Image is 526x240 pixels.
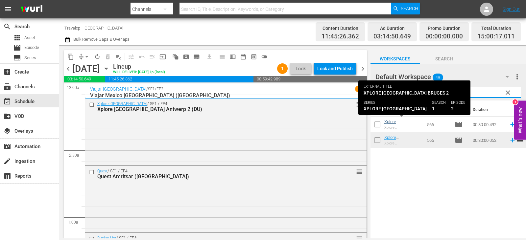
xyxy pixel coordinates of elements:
[97,173,331,180] div: Quest Amritsar ([GEOGRAPHIC_DATA])
[357,87,359,91] p: 1
[3,172,11,180] span: Reports
[322,33,359,40] span: 11:45:26.362
[509,121,516,128] svg: Add to Schedule
[16,2,47,17] img: ans4CAIJ8jUAAAAAAAAAAAAAAAAAAAAAAAAgQb4GAAAAAAAAAAAAAAAAAAAAAAAAJMjXAAAAAAAAAAAAAAAAAAAAAAAAgAT5G...
[103,52,113,62] span: Select an event to delete
[384,141,422,145] div: Xplore [GEOGRAPHIC_DATA] [GEOGRAPHIC_DATA] 1
[240,54,247,60] span: date_range_outlined
[105,76,253,82] span: 11:45:26.362
[423,100,451,119] th: Ext. ID
[172,54,179,60] span: auto_awesome_motion_outlined
[356,101,363,107] button: reorder
[477,33,515,40] span: 15:00:17.011
[67,54,74,60] span: content_copy
[3,112,11,120] span: VOD
[261,54,268,60] span: toggle_off
[227,52,238,62] span: Week Calendar View
[322,24,359,33] div: Content Duration
[384,135,421,150] a: Xplore [GEOGRAPHIC_DATA] Bruges 1 (DU)
[113,70,165,75] div: WILL DELIVER: [DATE] 1p (local)
[13,34,21,42] span: Asset
[3,68,11,76] span: Create
[375,68,515,86] div: Default Workspace
[181,52,191,62] span: Create Search Block
[514,100,526,140] button: Open Feedback Widget
[251,54,257,60] span: preview_outlined
[356,168,363,175] button: reorder
[24,34,35,41] span: Asset
[72,37,130,42] span: Bulk Remove Gaps & Overlaps
[3,98,11,105] span: Schedule
[64,76,105,82] span: 03:14:50.649
[513,69,521,85] button: more_vert
[371,55,420,63] span: Workspaces
[183,54,189,60] span: pageview_outlined
[503,7,520,12] a: Sign Out
[97,169,108,173] a: Quest
[470,132,506,148] td: 00:30:00.052
[97,101,331,112] div: / SE1 / EP4:
[373,24,411,33] div: Ad Duration
[470,117,506,132] td: 00:30:00.492
[113,63,165,70] div: Lineup
[513,73,521,81] span: more_vert
[384,125,422,130] div: Xplore [GEOGRAPHIC_DATA] Bruges 2
[146,87,148,91] p: /
[159,54,166,60] span: input
[97,101,147,106] a: Xplore [GEOGRAPHIC_DATA]
[384,119,421,134] a: Xplore [GEOGRAPHIC_DATA] Bruges 2 (DU)
[94,54,101,60] span: autorenew_outlined
[384,100,423,119] th: Title
[124,50,136,63] span: Customize Events
[253,76,367,82] span: 08:59:42.989
[202,50,215,63] span: Download as CSV
[24,55,36,61] span: Series
[13,44,21,52] span: Episode
[84,54,90,60] span: arrow_drop_down
[455,136,463,144] span: Episode
[92,52,103,62] span: Loop Content
[115,54,122,60] span: playlist_remove_outlined
[136,52,147,62] span: Revert to Primary Episode
[516,136,524,144] span: reorder
[3,23,11,31] span: Search
[502,87,513,98] button: clear
[425,24,463,33] div: Promo Duration
[65,52,76,62] span: Copy Lineup
[249,52,259,62] span: View Backup
[455,120,463,128] span: movie
[317,63,353,75] div: Lock and Publish
[238,52,249,62] span: Month Calendar View
[3,127,11,135] span: Overlays
[72,63,100,74] div: [DATE]
[424,117,452,132] td: 566
[215,50,227,63] span: Day Calendar View
[433,71,443,84] span: 49
[156,87,163,91] p: EP2
[24,44,39,51] span: Episode
[359,65,367,73] span: chevron_right
[3,83,11,91] span: Channels
[504,89,512,97] span: clear
[293,65,309,72] span: Lock
[90,92,362,98] p: Viajar Mexico [GEOGRAPHIC_DATA] ([GEOGRAPHIC_DATA])
[424,132,452,148] td: 565
[373,33,411,40] span: 03:14:50.649
[420,55,469,63] span: Search
[78,54,84,60] span: compress
[469,100,508,119] th: Duration
[391,3,420,14] button: Search
[113,52,124,62] span: Clear Lineup
[64,65,72,73] span: chevron_left
[509,137,516,144] svg: Add to Schedule
[97,106,331,112] div: Xplore [GEOGRAPHIC_DATA] Antwerp 2 (DU)
[97,169,331,180] div: / SE1 / EP4:
[356,101,363,108] span: reorder
[513,99,518,104] div: 1
[401,3,418,14] span: Search
[157,52,168,62] span: Update Metadata from Key Asset
[90,86,146,92] a: Viajar [GEOGRAPHIC_DATA]
[168,50,181,63] span: Refresh All Search Blocks
[259,52,270,62] span: 24 hours Lineup View is OFF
